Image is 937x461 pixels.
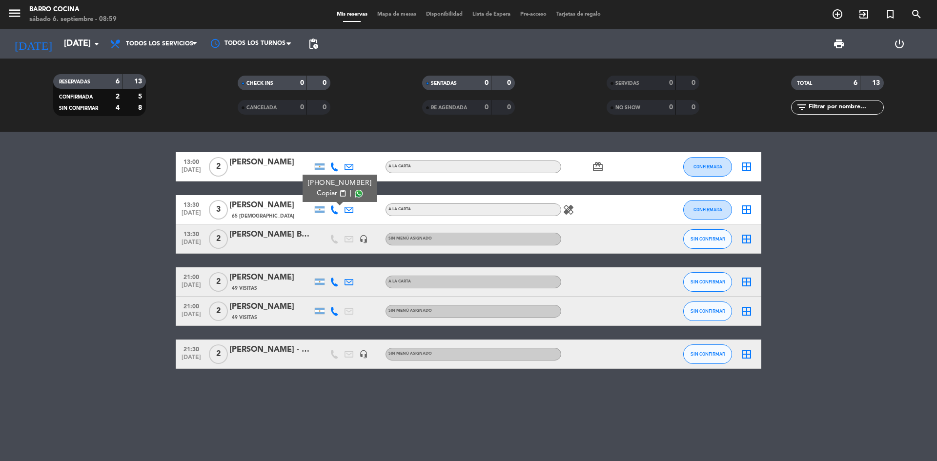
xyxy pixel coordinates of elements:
span: A LA CARTA [388,280,411,283]
button: menu [7,6,22,24]
button: SIN CONFIRMAR [683,344,732,364]
span: Disponibilidad [421,12,468,17]
span: 49 Visitas [232,284,257,292]
i: headset_mic [359,235,368,243]
span: Sin menú asignado [388,309,432,313]
strong: 0 [323,104,328,111]
button: SIN CONFIRMAR [683,301,732,321]
span: CONFIRMADA [693,164,722,169]
i: border_all [741,204,753,216]
span: Copiar [317,188,337,199]
span: SIN CONFIRMAR [691,308,725,314]
strong: 0 [507,80,513,86]
i: headset_mic [359,350,368,359]
i: healing [563,204,574,216]
span: 65 [DEMOGRAPHIC_DATA] [232,212,294,220]
span: [DATE] [179,354,204,365]
i: turned_in_not [884,8,896,20]
i: arrow_drop_down [91,38,102,50]
span: A LA CARTA [388,207,411,211]
span: CANCELADA [246,105,277,110]
button: SIN CONFIRMAR [683,229,732,249]
i: filter_list [796,101,808,113]
span: CONFIRMADA [693,207,722,212]
span: Todos los servicios [126,40,193,47]
span: SIN CONFIRMAR [691,236,725,241]
button: Copiarcontent_paste [317,188,346,199]
div: Barro Cocina [29,5,117,15]
strong: 0 [692,104,697,111]
div: [PERSON_NAME] [229,271,312,284]
i: border_all [741,161,753,173]
i: search [911,8,922,20]
div: [PERSON_NAME] Baccolon [229,228,312,241]
span: A LA CARTA [388,164,411,168]
input: Filtrar por nombre... [808,102,883,113]
span: SIN CONFIRMAR [691,279,725,284]
span: [DATE] [179,311,204,322]
strong: 0 [669,80,673,86]
i: add_circle_outline [832,8,843,20]
span: pending_actions [307,38,319,50]
strong: 13 [872,80,882,86]
i: power_settings_new [894,38,905,50]
span: print [833,38,845,50]
span: 13:30 [179,199,204,210]
button: CONFIRMADA [683,157,732,177]
strong: 4 [116,104,120,111]
span: 49 Visitas [232,314,257,321]
i: border_all [741,233,753,245]
strong: 6 [854,80,857,86]
div: sábado 6. septiembre - 08:59 [29,15,117,24]
span: CHECK INS [246,81,273,86]
strong: 0 [669,104,673,111]
i: menu [7,6,22,20]
strong: 13 [134,78,144,85]
strong: 0 [692,80,697,86]
span: RESERVADAS [59,80,90,84]
i: border_all [741,305,753,317]
div: LOG OUT [869,29,930,59]
span: CONFIRMADA [59,95,93,100]
span: 2 [209,272,228,292]
span: content_paste [339,190,346,197]
span: 21:30 [179,343,204,354]
button: SIN CONFIRMAR [683,272,732,292]
span: 13:30 [179,228,204,239]
div: [PERSON_NAME] [229,156,312,169]
span: SERVIDAS [615,81,639,86]
span: [DATE] [179,167,204,178]
span: Mapa de mesas [372,12,421,17]
div: [PHONE_NUMBER] [308,178,372,188]
strong: 0 [485,80,489,86]
div: [PERSON_NAME] - GL2 [229,343,312,356]
span: [DATE] [179,282,204,293]
strong: 0 [485,104,489,111]
span: Pre-acceso [515,12,551,17]
span: | [350,188,352,199]
span: 2 [209,301,228,321]
strong: 5 [138,93,144,100]
strong: 6 [116,78,120,85]
strong: 0 [507,104,513,111]
strong: 8 [138,104,144,111]
span: TOTAL [797,81,812,86]
span: SIN CONFIRMAR [59,106,98,111]
strong: 0 [300,80,304,86]
span: 2 [209,157,228,177]
span: Tarjetas de regalo [551,12,606,17]
span: Lista de Espera [468,12,515,17]
span: 21:00 [179,300,204,311]
span: Sin menú asignado [388,237,432,241]
span: 3 [209,200,228,220]
div: [PERSON_NAME] [229,301,312,313]
i: card_giftcard [592,161,604,173]
span: SIN CONFIRMAR [691,351,725,357]
span: [DATE] [179,210,204,221]
span: [DATE] [179,239,204,250]
i: [DATE] [7,33,59,55]
span: Mis reservas [332,12,372,17]
span: SENTADAS [431,81,457,86]
i: border_all [741,348,753,360]
span: 21:00 [179,271,204,282]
